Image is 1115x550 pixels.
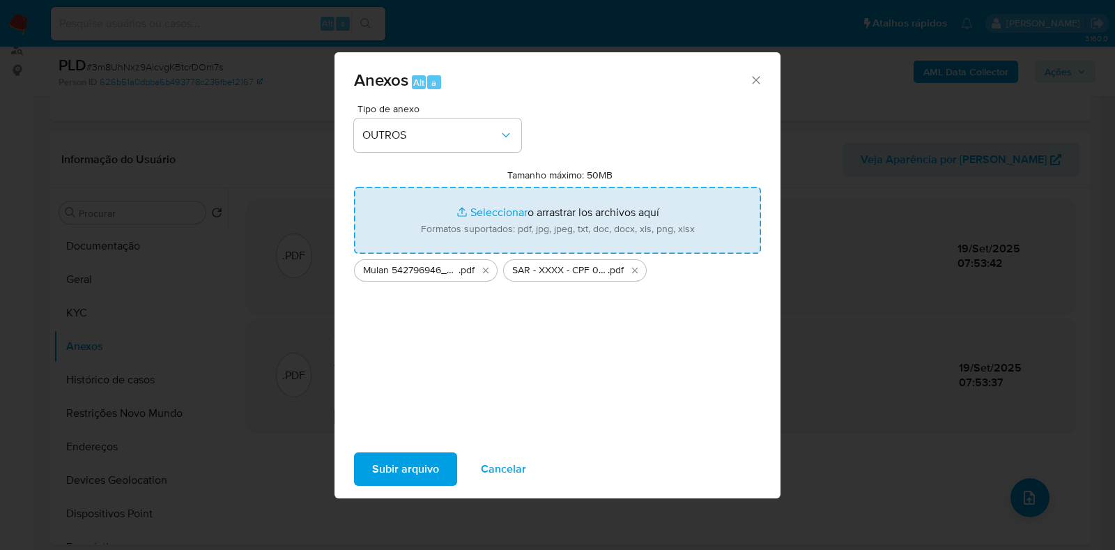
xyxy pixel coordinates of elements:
[481,454,526,484] span: Cancelar
[372,454,439,484] span: Subir arquivo
[362,128,499,142] span: OUTROS
[463,452,544,486] button: Cancelar
[512,263,608,277] span: SAR - XXXX - CPF 02464689718 - [PERSON_NAME]
[431,76,436,89] span: a
[626,262,643,279] button: Eliminar SAR - XXXX - CPF 02464689718 - PABLO DE ANDRADE RODRIGUES.pdf
[354,119,521,152] button: OUTROS
[477,262,494,279] button: Eliminar Mulan 542796946_2025_09_18_14_41_18 - Resumen TX.pdf
[608,263,624,277] span: .pdf
[413,76,424,89] span: Alt
[354,254,761,282] ul: Archivos seleccionados
[363,263,459,277] span: Mulan 542796946_2025_09_18_14_41_18 - Resumen [GEOGRAPHIC_DATA]
[749,73,762,86] button: Cerrar
[357,104,525,114] span: Tipo de anexo
[459,263,475,277] span: .pdf
[354,452,457,486] button: Subir arquivo
[507,169,613,181] label: Tamanho máximo: 50MB
[354,68,408,92] span: Anexos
